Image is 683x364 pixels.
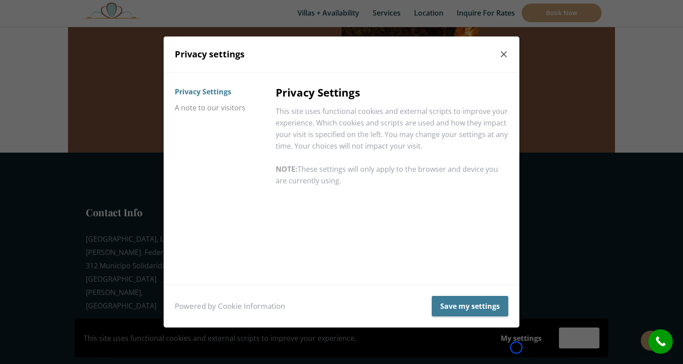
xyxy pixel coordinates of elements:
[495,45,513,63] button: Close popup
[432,296,508,316] button: Save my settings
[276,164,498,186] span: These settings will only apply to the browser and device you are currently using.
[175,47,508,62] p: Privacy settings
[175,100,245,116] button: A note to our visitors
[276,84,508,101] p: Privacy Settings
[651,332,671,352] i: call
[276,105,508,152] p: This site uses functional cookies and external scripts to improve your experience. Which cookies ...
[175,301,285,311] a: Powered by Cookie Information
[648,329,673,354] a: call
[175,84,231,100] button: Privacy Settings
[276,164,297,174] strong: NOTE:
